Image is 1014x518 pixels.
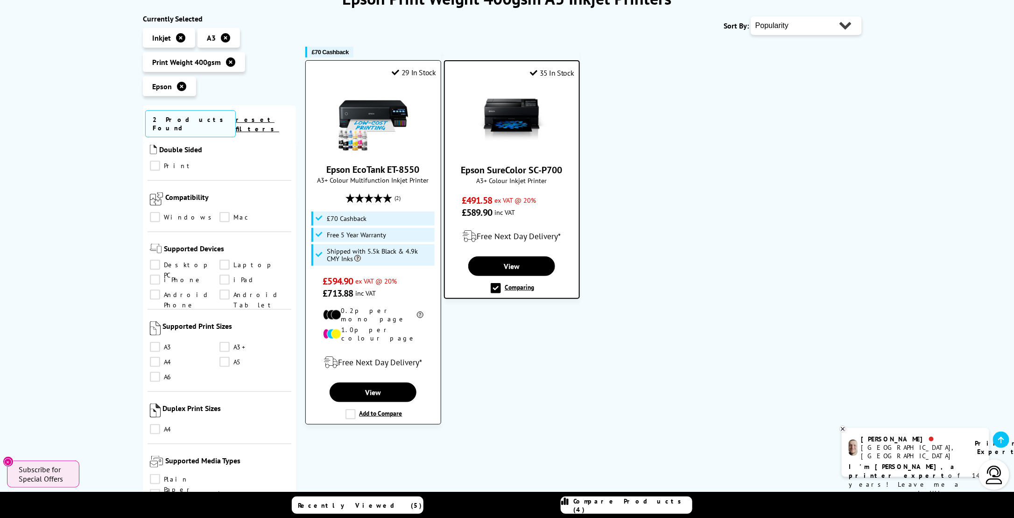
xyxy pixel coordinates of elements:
img: Supported Devices [150,244,162,253]
span: A3 [207,33,216,43]
a: Plain Paper [150,474,219,484]
span: £589.90 [462,206,492,219]
img: ashley-livechat.png [849,440,858,456]
span: £70 Cashback [327,215,366,222]
span: £70 Cashback [312,49,349,56]
span: £713.88 [323,287,353,299]
div: 29 In Stock [392,68,436,77]
a: reset filters [236,115,279,133]
span: Free 5 Year Warranty [327,231,386,239]
span: ex VAT @ 20% [494,196,536,205]
img: Supported Media Types [150,456,163,468]
a: View [468,256,555,276]
span: Compare Products (4) [573,497,692,514]
span: Sort By: [724,21,749,30]
a: iPhone [150,275,219,285]
div: modal_delivery [450,223,574,249]
span: Shipped with 5.5k Black & 4.9k CMY Inks [327,248,432,263]
a: iPad [219,275,289,285]
div: [PERSON_NAME] [861,435,964,443]
p: of 14 years! Leave me a message and I'll respond ASAP [849,462,982,507]
button: £70 Cashback [305,47,353,57]
span: £491.58 [462,194,492,206]
img: user-headset-light.svg [985,466,1004,484]
b: I'm [PERSON_NAME], a printer expert [849,462,958,480]
span: A3+ Colour Multifunction Inkjet Printer [310,176,436,184]
button: Close [3,456,14,467]
a: A3 [150,342,219,352]
label: Comparing [491,283,534,293]
a: A3+ [219,342,289,352]
span: Epson [152,82,172,91]
a: Compare Products (4) [561,497,692,514]
span: Print Weight 400gsm [152,57,221,67]
a: Android Tablet [219,290,289,300]
span: Recently Viewed (5) [298,501,422,510]
span: 2 Products Found [145,110,236,137]
img: Epson EcoTank ET-8550 [338,84,408,154]
a: Cardstock [150,489,222,499]
a: A4 [150,424,219,434]
a: Windows [150,212,219,222]
span: £594.90 [323,275,353,287]
span: (2) [394,189,401,207]
img: Supported Print Sizes [150,321,161,335]
a: Desktop PC [150,260,219,270]
a: Print [150,161,219,171]
span: inc VAT [494,208,515,217]
a: Epson EcoTank ET-8550 [327,163,420,176]
label: Add to Compare [345,409,402,419]
li: 1.0p per colour page [323,326,423,342]
div: 35 In Stock [530,68,574,78]
a: Android Phone [150,290,219,300]
a: View [330,383,416,402]
img: Epson SureColor SC-P700 [477,85,547,155]
img: Double Sided [150,145,157,154]
span: A3+ Colour Inkjet Printer [450,176,574,185]
a: Recently Viewed (5) [292,497,423,514]
a: A6 [150,372,219,382]
span: Supported Devices [164,244,289,255]
div: Currently Selected [143,14,296,23]
span: Compatibility [165,192,289,207]
span: Inkjet [152,33,171,43]
a: Laptop [219,260,289,270]
div: [GEOGRAPHIC_DATA], [GEOGRAPHIC_DATA] [861,443,964,460]
a: Epson SureColor SC-P700 [477,147,547,156]
span: ex VAT @ 20% [355,277,397,285]
img: Duplex Print Sizes [150,404,161,418]
span: inc VAT [355,289,376,298]
a: Epson SureColor SC-P700 [461,164,563,176]
a: Mac [219,212,289,222]
a: A4 [150,357,219,367]
li: 0.2p per mono page [323,306,423,323]
a: A5 [219,357,289,367]
span: Supported Print Sizes [163,321,289,337]
div: modal_delivery [310,349,436,376]
span: Duplex Print Sizes [163,404,289,419]
span: Subscribe for Special Offers [19,465,70,483]
span: Double Sided [159,145,289,156]
span: Supported Media Types [165,456,289,469]
a: Epson EcoTank ET-8550 [338,147,408,156]
img: Compatibility [150,192,163,206]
